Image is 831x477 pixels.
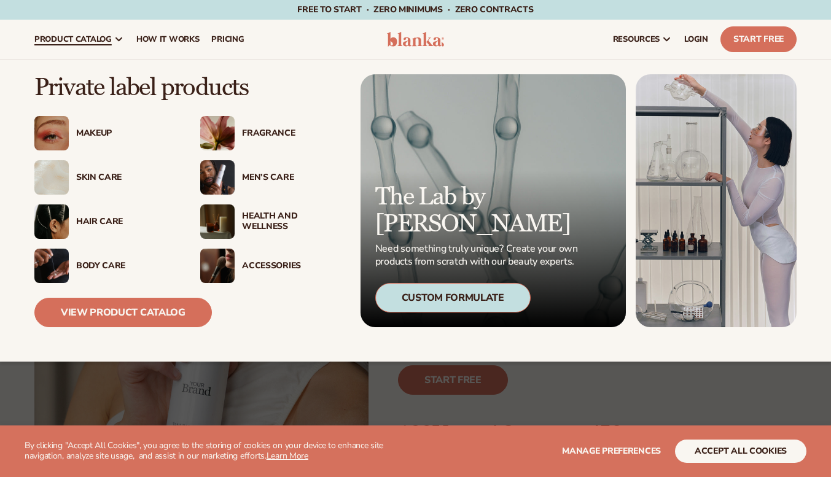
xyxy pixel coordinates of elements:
[200,160,341,195] a: Male holding moisturizer bottle. Men’s Care
[375,184,582,238] p: The Lab by [PERSON_NAME]
[34,160,176,195] a: Cream moisturizer swatch. Skin Care
[200,249,235,283] img: Female with makeup brush.
[130,20,206,59] a: How It Works
[34,298,212,327] a: View Product Catalog
[562,445,661,457] span: Manage preferences
[34,116,176,150] a: Female with glitter eye makeup. Makeup
[242,173,341,183] div: Men’s Care
[720,26,797,52] a: Start Free
[34,34,112,44] span: product catalog
[34,204,69,239] img: Female hair pulled back with clips.
[636,74,797,327] img: Female in lab with equipment.
[267,450,308,462] a: Learn More
[297,4,533,15] span: Free to start · ZERO minimums · ZERO contracts
[76,261,176,271] div: Body Care
[211,34,244,44] span: pricing
[25,441,411,462] p: By clicking "Accept All Cookies", you agree to the storing of cookies on your device to enhance s...
[200,204,235,239] img: Candles and incense on table.
[678,20,714,59] a: LOGIN
[242,211,341,232] div: Health And Wellness
[607,20,678,59] a: resources
[375,242,582,268] p: Need something truly unique? Create your own products from scratch with our beauty experts.
[34,249,176,283] a: Male hand applying moisturizer. Body Care
[684,34,708,44] span: LOGIN
[200,249,341,283] a: Female with makeup brush. Accessories
[242,128,341,139] div: Fragrance
[34,116,69,150] img: Female with glitter eye makeup.
[76,217,176,227] div: Hair Care
[28,20,130,59] a: product catalog
[76,173,176,183] div: Skin Care
[562,440,661,463] button: Manage preferences
[76,128,176,139] div: Makeup
[375,283,531,312] div: Custom Formulate
[361,74,626,327] a: Microscopic product formula. The Lab by [PERSON_NAME] Need something truly unique? Create your ow...
[675,440,806,463] button: accept all cookies
[34,204,176,239] a: Female hair pulled back with clips. Hair Care
[613,34,660,44] span: resources
[34,160,69,195] img: Cream moisturizer swatch.
[200,116,341,150] a: Pink blooming flower. Fragrance
[34,249,69,283] img: Male hand applying moisturizer.
[200,116,235,150] img: Pink blooming flower.
[242,261,341,271] div: Accessories
[387,32,445,47] img: logo
[34,74,342,101] p: Private label products
[200,160,235,195] img: Male holding moisturizer bottle.
[136,34,200,44] span: How It Works
[200,204,341,239] a: Candles and incense on table. Health And Wellness
[205,20,250,59] a: pricing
